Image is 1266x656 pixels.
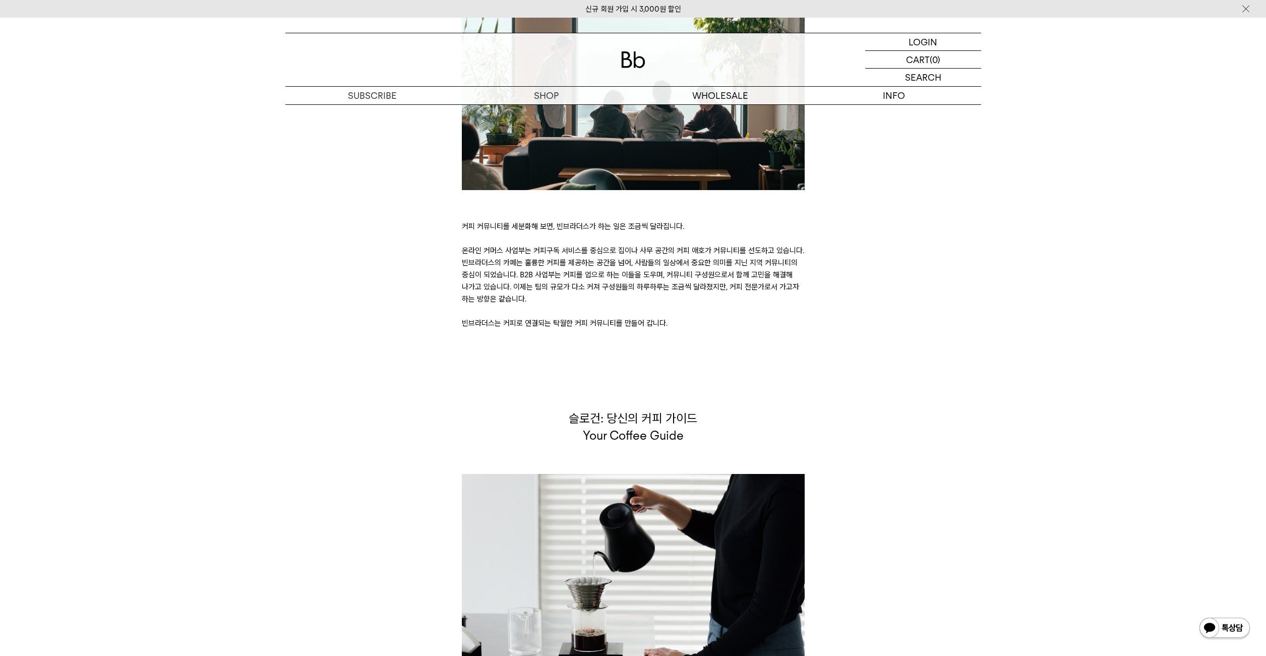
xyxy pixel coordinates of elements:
p: 슬로건: 당신의 커피 가이드 Your Coffee Guide [462,410,805,444]
p: INFO [807,87,981,104]
a: 신규 회원 가입 시 3,000원 할인 [585,5,681,14]
p: WHOLESALE [633,87,807,104]
p: LOGIN [909,33,937,50]
img: 카카오톡 채널 1:1 채팅 버튼 [1198,617,1251,641]
a: LOGIN [865,33,981,51]
a: SUBSCRIBE [285,87,459,104]
a: CART (0) [865,51,981,69]
p: (0) [930,51,940,68]
p: 커피 커뮤니티를 세분화해 보면, 빈브라더스가 하는 일은 조금씩 달라집니다. 온라인 커머스 사업부는 커피구독 서비스를 중심으로 집이나 사무 공간의 커피 애호가 커뮤니티를 선도하... [462,220,805,329]
p: SEARCH [905,69,941,86]
a: SHOP [459,87,633,104]
p: CART [906,51,930,68]
img: 로고 [621,51,645,68]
